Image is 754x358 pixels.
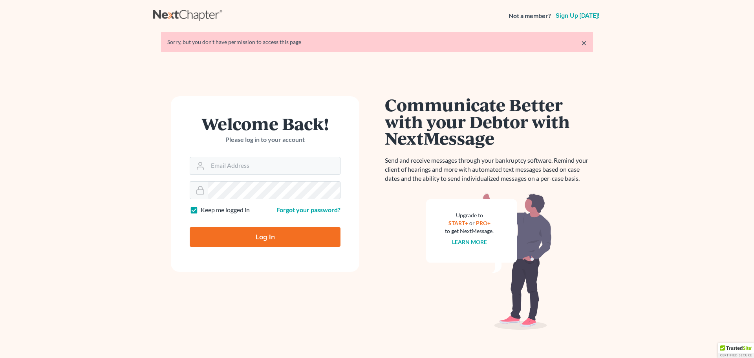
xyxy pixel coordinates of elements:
p: Please log in to your account [190,135,340,144]
label: Keep me logged in [201,206,250,215]
div: TrustedSite Certified [718,343,754,358]
strong: Not a member? [509,11,551,20]
input: Log In [190,227,340,247]
h1: Welcome Back! [190,115,340,132]
a: PRO+ [476,220,490,226]
a: × [581,38,587,48]
div: Upgrade to [445,211,494,219]
a: START+ [448,220,468,226]
img: nextmessage_bg-59042aed3d76b12b5cd301f8e5b87938c9018125f34e5fa2b7a6b67550977c72.svg [426,193,552,330]
h1: Communicate Better with your Debtor with NextMessage [385,96,593,147]
div: to get NextMessage. [445,227,494,235]
a: Learn more [452,239,487,245]
div: Sorry, but you don't have permission to access this page [167,38,587,46]
span: or [469,220,475,226]
input: Email Address [208,157,340,174]
p: Send and receive messages through your bankruptcy software. Remind your client of hearings and mo... [385,156,593,183]
a: Sign up [DATE]! [554,13,601,19]
a: Forgot your password? [276,206,340,213]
